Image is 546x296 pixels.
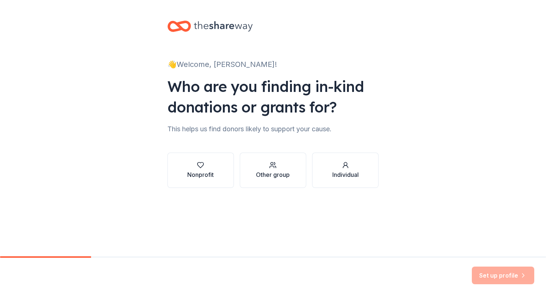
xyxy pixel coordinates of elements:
div: This helps us find donors likely to support your cause. [167,123,379,135]
button: Individual [312,153,379,188]
button: Nonprofit [167,153,234,188]
div: Individual [332,170,359,179]
div: Who are you finding in-kind donations or grants for? [167,76,379,117]
button: Other group [240,153,306,188]
div: 👋 Welcome, [PERSON_NAME]! [167,58,379,70]
div: Nonprofit [187,170,214,179]
div: Other group [256,170,290,179]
